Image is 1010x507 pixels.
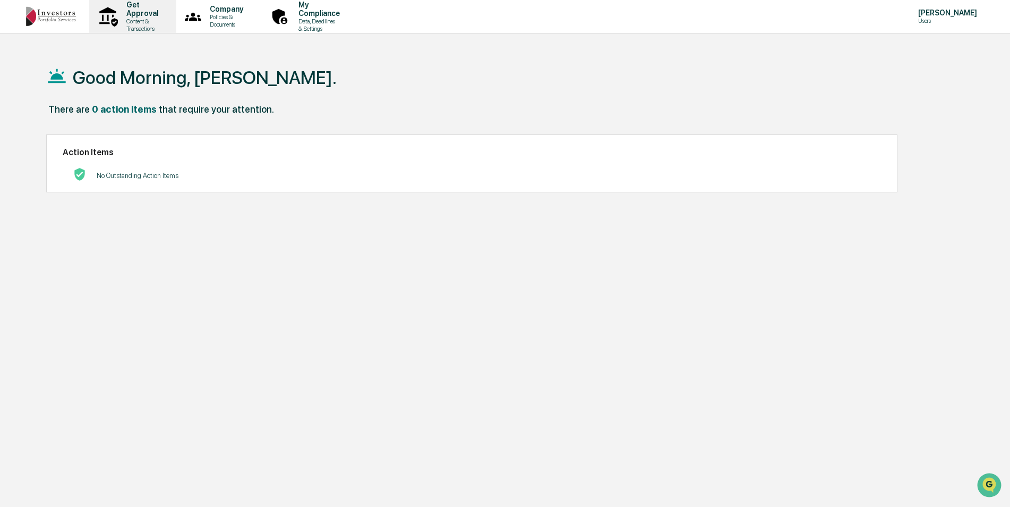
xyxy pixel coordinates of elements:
p: Content & Transactions [118,18,164,32]
span: Data Lookup [21,154,67,165]
iframe: Open customer support [976,472,1005,501]
p: My Compliance [290,1,345,18]
span: Pylon [106,180,129,188]
p: Company [201,5,249,13]
a: 🔎Data Lookup [6,150,71,169]
span: Attestations [88,134,132,145]
h2: Action Items [63,147,881,157]
p: How can we help? [11,22,193,39]
p: Get Approval [118,1,164,18]
p: Policies & Documents [201,13,249,28]
a: Powered byPylon [75,180,129,188]
p: [PERSON_NAME] [910,9,982,17]
img: logo [25,6,76,27]
h1: Good Morning, [PERSON_NAME]. [73,67,337,88]
div: 🖐️ [11,135,19,143]
div: 🗄️ [77,135,85,143]
a: 🖐️Preclearance [6,130,73,149]
div: We're available if you need us! [36,92,134,100]
p: No Outstanding Action Items [97,172,178,180]
a: 🗄️Attestations [73,130,136,149]
p: Users [910,17,982,24]
div: 🔎 [11,155,19,164]
div: There are [48,104,90,115]
p: Data, Deadlines & Settings [290,18,345,32]
div: 0 action items [92,104,157,115]
div: that require your attention. [159,104,274,115]
button: Start new chat [181,84,193,97]
img: 1746055101610-c473b297-6a78-478c-a979-82029cc54cd1 [11,81,30,100]
img: No Actions logo [73,168,86,181]
span: Preclearance [21,134,69,145]
div: Start new chat [36,81,174,92]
